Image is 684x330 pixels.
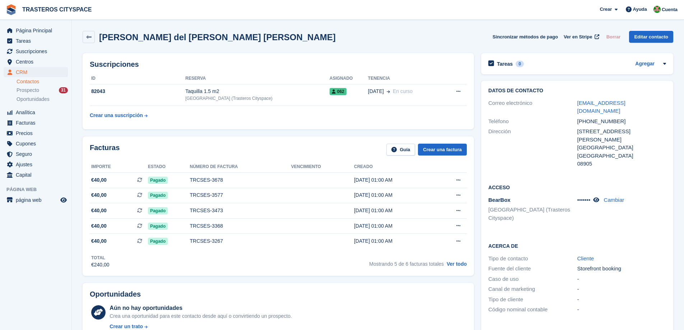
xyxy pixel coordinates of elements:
[493,31,558,43] button: Sincronizar métodos de pago
[190,191,291,199] div: TRCSES-3577
[354,222,435,230] div: [DATE] 01:00 AM
[99,32,336,42] h2: [PERSON_NAME] del [PERSON_NAME] [PERSON_NAME]
[354,176,435,184] div: [DATE] 01:00 AM
[4,170,68,180] a: menu
[16,149,59,159] span: Seguro
[90,112,143,119] div: Crear una suscripción
[185,95,329,102] div: [GEOGRAPHIC_DATA] (Trasteros Cityspace)
[148,192,168,199] span: Pagado
[16,118,59,128] span: Facturas
[17,87,39,94] span: Prospecto
[4,25,68,36] a: menu
[90,60,467,69] h2: Suscripciones
[16,170,59,180] span: Capital
[91,207,107,214] span: €40,00
[17,96,68,103] a: Oportunidades
[418,144,467,155] a: Crear una factura
[16,46,59,56] span: Suscripciones
[330,88,346,95] span: 062
[110,312,292,320] div: Crea una oportunidad para este contacto desde aquí o convirtiendo un prospecto.
[393,88,413,94] span: En curso
[16,128,59,138] span: Precios
[91,255,110,261] div: Total
[17,87,68,94] a: Prospecto 31
[90,73,185,84] th: ID
[90,161,148,173] th: Importe
[190,176,291,184] div: TRCSES-3678
[4,195,68,205] a: menú
[577,197,591,203] span: •••••••
[368,73,442,84] th: Tenencia
[488,285,577,293] div: Canal de marketing
[190,237,291,245] div: TRCSES-3267
[633,6,647,13] span: Ayuda
[90,109,148,122] a: Crear una suscripción
[4,128,68,138] a: menu
[4,57,68,67] a: menu
[600,6,612,13] span: Crear
[577,160,666,168] div: 08905
[564,33,592,41] span: Ver en Stripe
[577,275,666,283] div: -
[488,242,666,249] h2: Acerca de
[488,88,666,94] h2: Datos de contacto
[185,88,329,95] div: Taquilla 1.5 m2
[488,117,577,126] div: Teléfono
[90,88,185,95] div: 82043
[577,255,594,261] a: Cliente
[354,161,435,173] th: Creado
[90,290,141,298] h2: Oportunidades
[635,60,655,68] a: Agregar
[190,161,291,173] th: Número de factura
[330,73,368,84] th: Asignado
[4,159,68,169] a: menu
[577,296,666,304] div: -
[148,207,168,214] span: Pagado
[488,306,577,314] div: Código nominal contable
[488,265,577,273] div: Fuente del cliente
[577,306,666,314] div: -
[577,285,666,293] div: -
[488,296,577,304] div: Tipo de cliente
[59,196,68,204] a: Vista previa de la tienda
[561,31,601,43] a: Ver en Stripe
[17,96,50,103] span: Oportunidades
[488,99,577,115] div: Correo electrónico
[604,31,624,43] button: Borrar
[368,88,384,95] span: [DATE]
[16,139,59,149] span: Cupones
[291,161,354,173] th: Vencimiento
[4,139,68,149] a: menu
[488,127,577,168] div: Dirección
[16,36,59,46] span: Tareas
[369,261,444,267] span: Mostrando 5 de 6 facturas totales
[16,195,59,205] span: página web
[91,176,107,184] span: €40,00
[148,161,190,173] th: Estado
[386,144,415,155] a: Guía
[90,144,120,155] h2: Facturas
[354,237,435,245] div: [DATE] 01:00 AM
[148,238,168,245] span: Pagado
[653,6,661,13] img: CitySpace
[4,36,68,46] a: menu
[16,159,59,169] span: Ajustes
[4,118,68,128] a: menu
[91,261,110,269] div: €240,00
[577,144,666,152] div: [GEOGRAPHIC_DATA]
[16,25,59,36] span: Página Principal
[190,207,291,214] div: TRCSES-3473
[4,107,68,117] a: menu
[497,61,513,67] h2: Tareas
[16,67,59,77] span: CRM
[516,61,524,67] div: 0
[577,100,625,114] a: [EMAIL_ADDRESS][DOMAIN_NAME]
[6,186,71,193] span: Página web
[447,261,467,267] a: Ver todo
[190,222,291,230] div: TRCSES-3368
[577,117,666,126] div: [PHONE_NUMBER]
[6,4,17,15] img: stora-icon-8386f47178a22dfd0bd8f6a31ec36ba5ce8667c1dd55bd0f319d3a0aa187defe.svg
[488,206,577,222] li: [GEOGRAPHIC_DATA] (Trasteros Cityspace)
[604,197,624,203] a: Cambiar
[629,31,673,43] a: Editar contacto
